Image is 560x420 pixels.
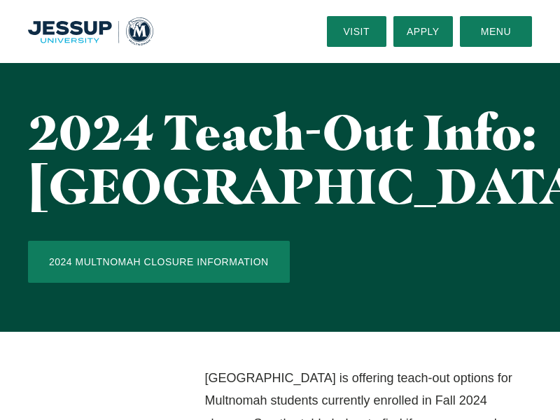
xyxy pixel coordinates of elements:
button: Menu [460,16,532,47]
a: Apply [393,16,453,47]
img: Multnomah University Logo [28,17,153,45]
a: 2024 Multnomah Closure Information [28,241,290,283]
a: Home [28,17,153,45]
a: Visit [327,16,386,47]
